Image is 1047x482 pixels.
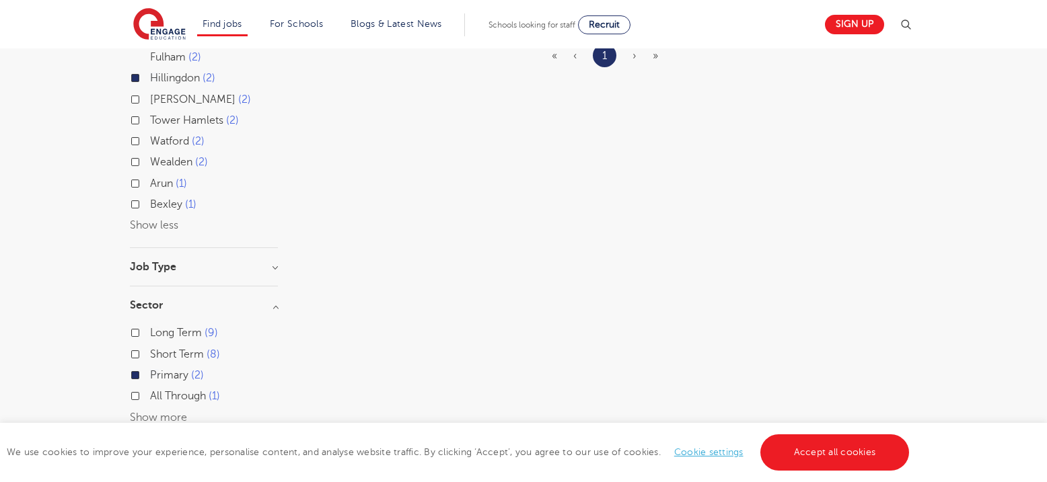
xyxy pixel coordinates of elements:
span: Hammersmith And Fulham [150,34,242,63]
a: Blogs & Latest News [351,19,442,29]
a: Sign up [825,15,884,34]
a: Find jobs [203,19,242,29]
span: Primary [150,369,188,381]
input: Tower Hamlets 2 [150,114,159,123]
span: 1 [209,390,220,402]
img: Engage Education [133,8,186,42]
span: 2 [226,114,239,126]
h3: Sector [130,300,278,311]
input: Wealden 2 [150,156,159,165]
span: 2 [238,93,251,106]
span: Schools looking for staff [489,20,575,30]
span: Short Term [150,348,204,360]
a: Recruit [578,15,630,34]
span: [PERSON_NAME] [150,93,236,106]
span: We use cookies to improve your experience, personalise content, and analyse website traffic. By c... [7,447,912,457]
input: Primary 2 [150,369,159,378]
span: « [552,50,557,62]
input: Bexley 1 [150,198,159,207]
span: 2 [191,369,204,381]
a: 1 [602,47,607,65]
input: Hillingdon 2 [150,72,159,81]
span: 2 [192,135,205,147]
span: Arun [150,177,173,190]
a: Accept all cookies [760,434,910,471]
span: All Through [150,390,206,402]
input: Long Term 9 [150,327,159,335]
span: 1 [185,198,196,210]
input: Watford 2 [150,135,159,144]
input: Short Term 8 [150,348,159,357]
span: 1 [176,177,187,190]
span: 2 [203,72,215,84]
input: All Through 1 [150,390,159,399]
span: » [653,50,658,62]
span: Long Term [150,327,202,339]
span: Recruit [589,19,620,30]
span: Bexley [150,198,182,210]
span: › [633,50,637,62]
h3: Job Type [130,262,278,272]
span: Hillingdon [150,72,200,84]
span: ‹ [573,50,577,62]
input: [PERSON_NAME] 2 [150,93,159,102]
a: Cookie settings [674,447,744,457]
span: Watford [150,135,189,147]
button: Show less [130,219,178,231]
span: Wealden [150,156,192,168]
a: For Schools [270,19,323,29]
span: 8 [207,348,220,360]
span: 9 [205,327,218,339]
span: 2 [188,51,201,63]
input: Arun 1 [150,177,159,186]
button: Show more [130,411,187,424]
span: 2 [195,156,208,168]
span: Tower Hamlets [150,114,223,126]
